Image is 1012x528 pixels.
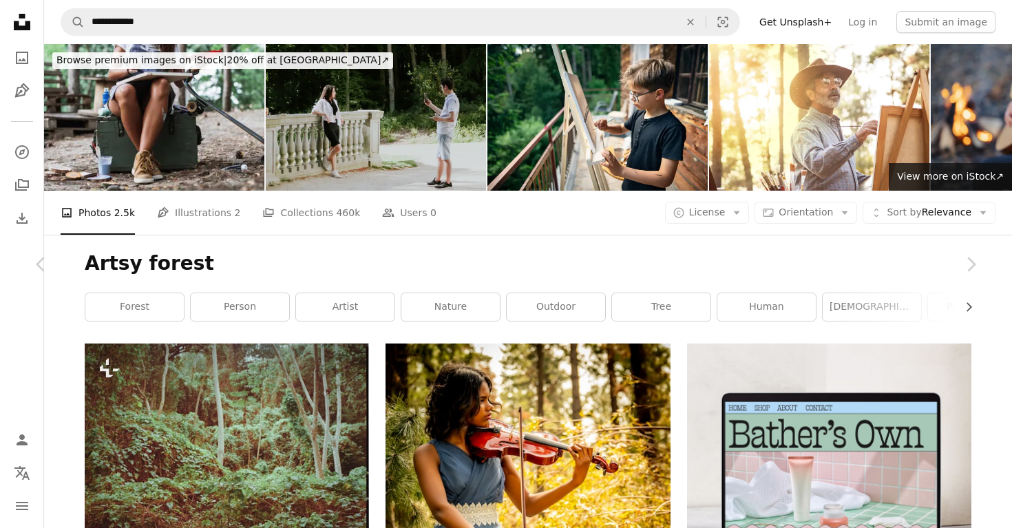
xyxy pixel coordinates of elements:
span: License [689,207,726,218]
button: Submit an image [896,11,995,33]
button: Language [8,459,36,487]
a: nature [401,293,500,321]
a: Illustrations 2 [157,191,240,235]
img: Handsome Young Caucasian Guy Photographing A Girl Leaning On A Concrete Vintage Railing In A Park [266,44,486,191]
a: forest [85,293,184,321]
button: License [665,202,750,224]
a: Collections [8,171,36,199]
form: Find visuals sitewide [61,8,740,36]
a: outdoor [507,293,605,321]
button: Orientation [755,202,857,224]
a: Illustrations [8,77,36,105]
span: 0 [430,205,436,220]
a: person [191,293,289,321]
img: Little boy painting on easel [487,44,708,191]
a: Log in / Sign up [8,426,36,454]
button: Search Unsplash [61,9,85,35]
a: Next [929,198,1012,330]
a: Photos [8,44,36,72]
a: Browse premium images on iStock|20% off at [GEOGRAPHIC_DATA]↗ [44,44,401,77]
span: Sort by [887,207,921,218]
a: Get Unsplash+ [751,11,840,33]
a: Lush, green foliage fills a dense forest scene. [85,478,369,491]
a: Users 0 [382,191,436,235]
a: human [717,293,816,321]
button: Visual search [706,9,739,35]
span: 460k [336,205,360,220]
button: Clear [675,9,706,35]
a: View more on iStock↗ [889,163,1012,191]
a: Collections 460k [262,191,360,235]
a: Log in [840,11,885,33]
span: 20% off at [GEOGRAPHIC_DATA] ↗ [56,54,389,65]
span: Browse premium images on iStock | [56,54,226,65]
a: Explore [8,138,36,166]
a: [DEMOGRAPHIC_DATA] [823,293,921,321]
a: tree [612,293,710,321]
span: 2 [235,205,241,220]
h1: Artsy forest [85,251,971,276]
a: artist [296,293,394,321]
span: View more on iStock ↗ [897,171,1004,182]
button: Sort byRelevance [863,202,995,224]
span: Relevance [887,206,971,220]
button: Menu [8,492,36,520]
img: Active senior adult man enjoys art hobby outdoors. [709,44,929,191]
img: Artist in nature [44,44,264,191]
span: Orientation [779,207,833,218]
